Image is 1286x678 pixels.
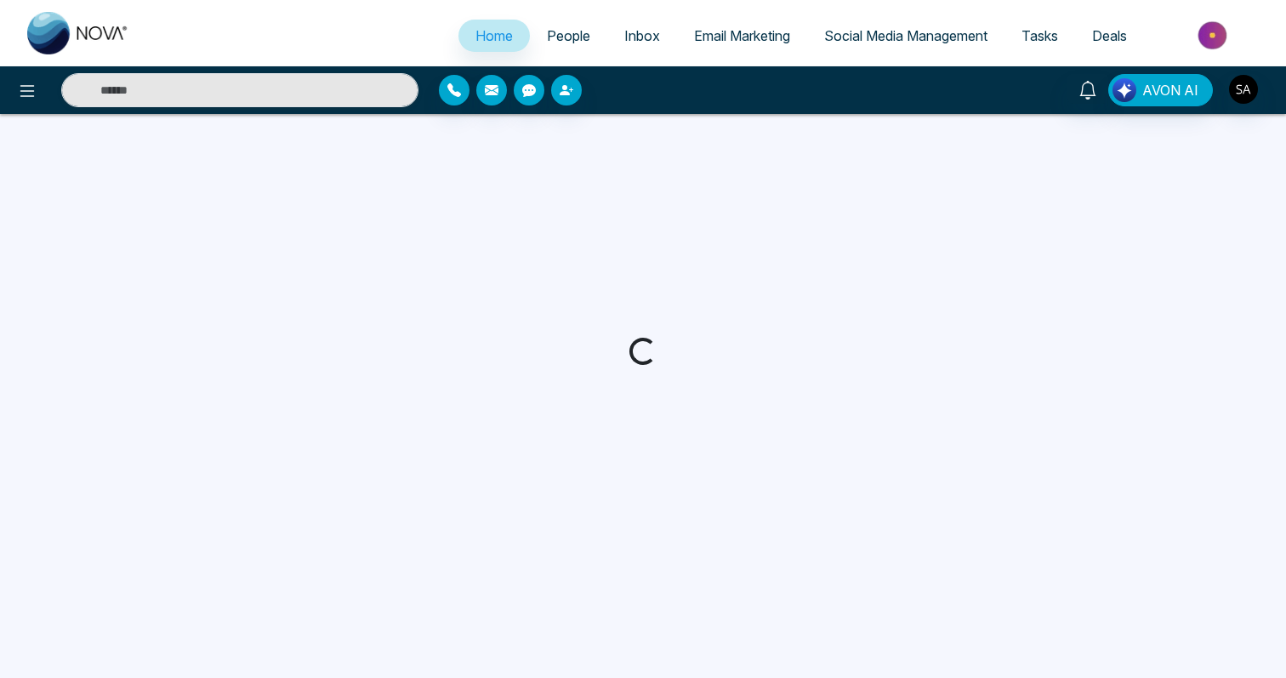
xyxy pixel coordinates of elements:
[1075,20,1144,52] a: Deals
[27,12,129,54] img: Nova CRM Logo
[607,20,677,52] a: Inbox
[807,20,1004,52] a: Social Media Management
[1108,74,1213,106] button: AVON AI
[475,27,513,44] span: Home
[530,20,607,52] a: People
[1142,80,1198,100] span: AVON AI
[824,27,987,44] span: Social Media Management
[547,27,590,44] span: People
[1112,78,1136,102] img: Lead Flow
[1229,75,1258,104] img: User Avatar
[458,20,530,52] a: Home
[1092,27,1127,44] span: Deals
[677,20,807,52] a: Email Marketing
[1004,20,1075,52] a: Tasks
[694,27,790,44] span: Email Marketing
[1152,16,1276,54] img: Market-place.gif
[1021,27,1058,44] span: Tasks
[624,27,660,44] span: Inbox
